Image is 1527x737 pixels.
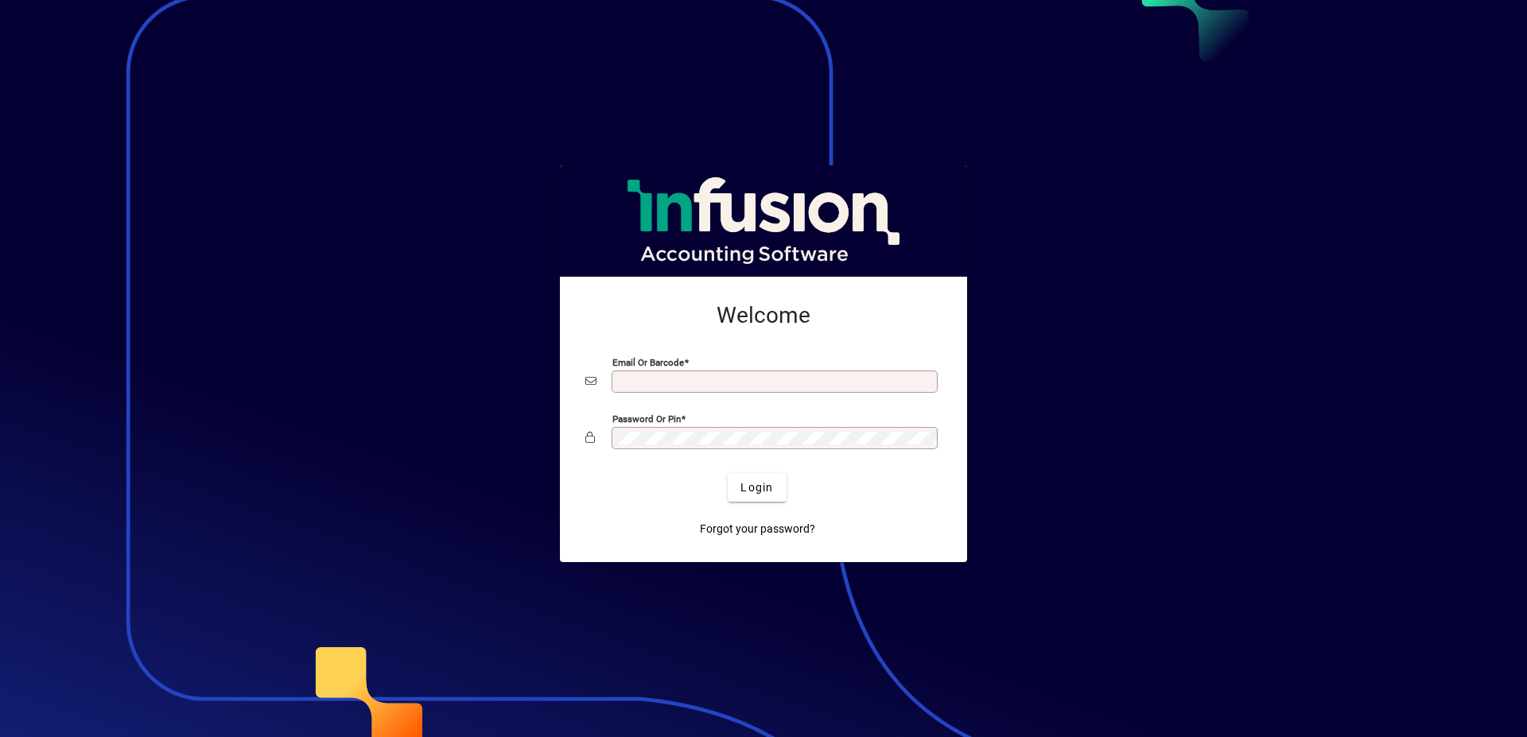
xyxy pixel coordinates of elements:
[612,413,681,425] mat-label: Password or Pin
[700,521,815,537] span: Forgot your password?
[740,479,773,496] span: Login
[612,357,684,368] mat-label: Email or Barcode
[585,302,942,329] h2: Welcome
[694,514,822,543] a: Forgot your password?
[728,473,786,502] button: Login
